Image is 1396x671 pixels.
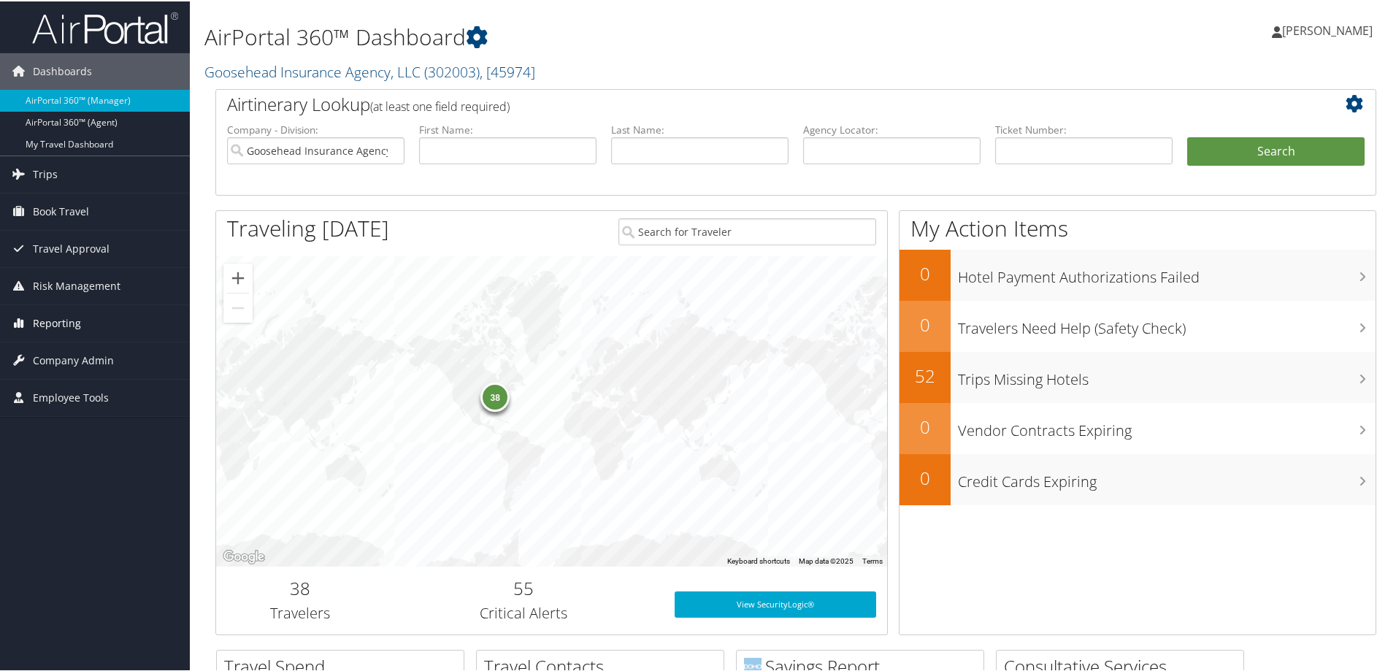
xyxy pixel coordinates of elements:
button: Zoom in [223,262,253,291]
img: airportal-logo.png [32,9,178,44]
h3: Credit Cards Expiring [958,463,1376,491]
h2: 55 [395,575,653,599]
a: 0Hotel Payment Authorizations Failed [900,248,1376,299]
a: Terms (opens in new tab) [862,556,883,564]
a: Goosehead Insurance Agency, LLC [204,61,535,80]
span: ( 302003 ) [424,61,480,80]
h2: 52 [900,362,951,387]
span: Map data ©2025 [799,556,854,564]
span: Employee Tools [33,378,109,415]
span: Reporting [33,304,81,340]
a: 0Credit Cards Expiring [900,453,1376,504]
span: Travel Approval [33,229,110,266]
h2: 38 [227,575,373,599]
button: Search [1187,136,1365,165]
a: 52Trips Missing Hotels [900,350,1376,402]
img: Google [220,546,268,565]
h3: Travelers [227,602,373,622]
h2: 0 [900,413,951,438]
span: [PERSON_NAME] [1282,21,1373,37]
span: (at least one field required) [370,97,510,113]
a: 0Vendor Contracts Expiring [900,402,1376,453]
h1: AirPortal 360™ Dashboard [204,20,993,51]
h3: Trips Missing Hotels [958,361,1376,388]
span: Trips [33,155,58,191]
h1: Traveling [DATE] [227,212,389,242]
label: Ticket Number: [995,121,1173,136]
label: Last Name: [611,121,789,136]
a: [PERSON_NAME] [1272,7,1387,51]
div: 38 [480,381,510,410]
span: Company Admin [33,341,114,377]
h1: My Action Items [900,212,1376,242]
label: Company - Division: [227,121,404,136]
span: Book Travel [33,192,89,229]
h2: Airtinerary Lookup [227,91,1268,115]
h2: 0 [900,260,951,285]
button: Keyboard shortcuts [727,555,790,565]
h2: 0 [900,464,951,489]
label: First Name: [419,121,597,136]
h2: 0 [900,311,951,336]
span: , [ 45974 ] [480,61,535,80]
label: Agency Locator: [803,121,981,136]
a: View SecurityLogic® [675,590,876,616]
a: Open this area in Google Maps (opens a new window) [220,546,268,565]
span: Dashboards [33,52,92,88]
h3: Vendor Contracts Expiring [958,412,1376,440]
h3: Hotel Payment Authorizations Failed [958,258,1376,286]
h3: Critical Alerts [395,602,653,622]
a: 0Travelers Need Help (Safety Check) [900,299,1376,350]
button: Zoom out [223,292,253,321]
input: Search for Traveler [618,217,876,244]
h3: Travelers Need Help (Safety Check) [958,310,1376,337]
span: Risk Management [33,267,120,303]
